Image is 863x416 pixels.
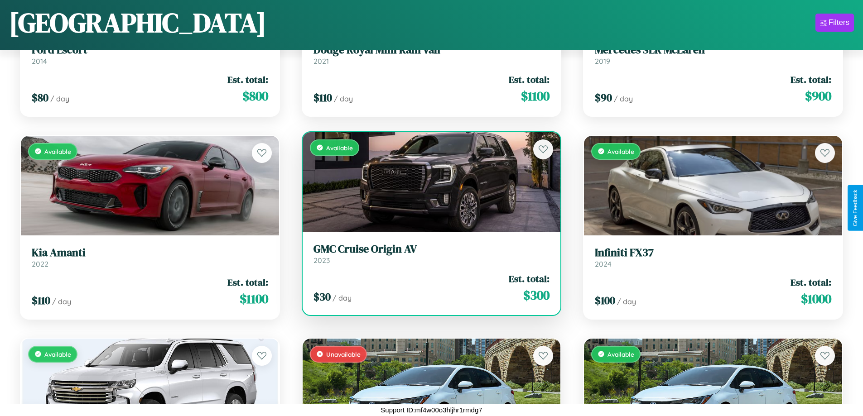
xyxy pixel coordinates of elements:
[509,272,550,285] span: Est. total:
[595,43,831,66] a: Mercedes SLR McLaren2019
[44,350,71,358] span: Available
[242,87,268,105] span: $ 800
[614,94,633,103] span: / day
[595,43,831,57] h3: Mercedes SLR McLaren
[313,256,330,265] span: 2023
[32,57,47,66] span: 2014
[32,43,268,57] h3: Ford Escort
[313,243,550,265] a: GMC Cruise Origin AV2023
[313,90,332,105] span: $ 110
[595,246,831,259] h3: Infiniti FX37
[815,14,854,32] button: Filters
[595,90,612,105] span: $ 90
[801,290,831,308] span: $ 1000
[326,350,361,358] span: Unavailable
[852,190,858,226] div: Give Feedback
[32,43,268,66] a: Ford Escort2014
[32,259,48,268] span: 2022
[313,243,550,256] h3: GMC Cruise Origin AV
[595,246,831,268] a: Infiniti FX372024
[829,18,849,27] div: Filters
[523,286,550,304] span: $ 300
[607,148,634,155] span: Available
[313,43,550,66] a: Dodge Royal Mini Ram Van2021
[32,293,50,308] span: $ 110
[32,246,268,268] a: Kia Amanti2022
[52,297,71,306] span: / day
[313,43,550,57] h3: Dodge Royal Mini Ram Van
[227,73,268,86] span: Est. total:
[521,87,550,105] span: $ 1100
[595,57,610,66] span: 2019
[227,276,268,289] span: Est. total:
[607,350,634,358] span: Available
[313,289,331,304] span: $ 30
[381,404,482,416] p: Support ID: mf4w00o3hljhr1rmdg7
[334,94,353,103] span: / day
[805,87,831,105] span: $ 900
[791,276,831,289] span: Est. total:
[333,293,352,302] span: / day
[9,4,266,41] h1: [GEOGRAPHIC_DATA]
[791,73,831,86] span: Est. total:
[32,246,268,259] h3: Kia Amanti
[240,290,268,308] span: $ 1100
[50,94,69,103] span: / day
[313,57,329,66] span: 2021
[32,90,48,105] span: $ 80
[326,144,353,152] span: Available
[44,148,71,155] span: Available
[595,293,615,308] span: $ 100
[617,297,636,306] span: / day
[509,73,550,86] span: Est. total:
[595,259,612,268] span: 2024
